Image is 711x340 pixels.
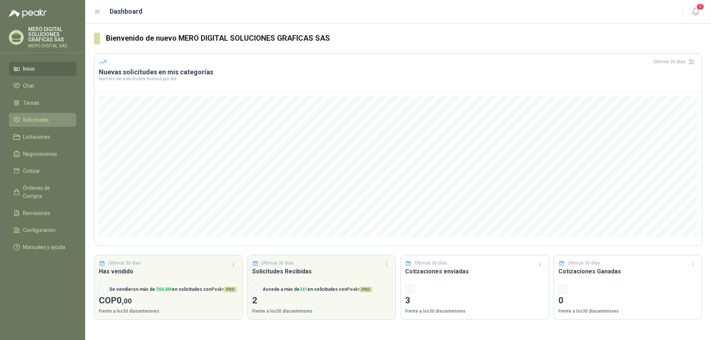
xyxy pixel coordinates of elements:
span: PRO [360,287,372,292]
span: Inicio [23,65,35,73]
a: Remisiones [9,206,76,220]
p: 0 [558,294,698,308]
span: $ 66,8M [156,287,172,292]
span: 3 [696,3,704,10]
a: Configuración [9,223,76,237]
a: Negociaciones [9,147,76,161]
span: Manuales y ayuda [23,243,65,251]
p: MERO DIGITAL SAS [28,44,76,48]
a: Manuales y ayuda [9,240,76,254]
span: Negociaciones [23,150,57,158]
h3: Cotizaciones enviadas [405,267,544,276]
p: Se vendieron más de en solicitudes con [109,286,237,293]
div: - [252,285,261,294]
a: Cotizar [9,164,76,178]
img: Logo peakr [9,9,47,18]
a: Licitaciones [9,130,76,144]
a: Chat [9,79,76,93]
p: MERO DIGITAL SOLUCIONES GRAFICAS SAS [28,27,76,42]
a: Solicitudes [9,113,76,127]
h3: Bienvenido de nuevo MERO DIGITAL SOLUCIONES GRAFICAS SAS [106,33,702,44]
button: 3 [689,5,702,18]
p: Accede a más de en solicitudes con [263,286,372,293]
span: Peakr [211,287,237,292]
div: - [558,285,567,294]
p: Frente a los 30 días anteriores [252,308,391,315]
span: Chat [23,82,34,90]
h3: Has vendido [99,267,238,276]
span: Tareas [23,99,39,107]
span: 0 [117,295,132,306]
p: Frente a los 30 días anteriores [405,308,544,315]
p: 3 [405,294,544,308]
span: Licitaciones [23,133,50,141]
p: Últimos 30 días [568,260,600,267]
a: Órdenes de Compra [9,181,76,203]
h3: Cotizaciones Ganadas [558,267,698,276]
p: Últimos 30 días [109,260,141,267]
span: ,00 [122,297,132,305]
span: Cotizar [23,167,40,175]
span: Peakr [347,287,372,292]
p: COP [99,294,238,308]
span: Solicitudes [23,116,49,124]
h3: Nuevas solicitudes en mis categorías [99,68,697,77]
p: Frente a los 30 días anteriores [99,308,238,315]
span: PRO [224,287,237,292]
h3: Solicitudes Recibidas [252,267,391,276]
p: Últimos 30 días [415,260,447,267]
h1: Dashboard [110,6,143,17]
span: Remisiones [23,209,50,217]
div: - [99,285,108,294]
p: Últimos 30 días [261,260,294,267]
p: 2 [252,294,391,308]
span: Configuración [23,226,56,234]
span: Órdenes de Compra [23,184,69,200]
span: 341 [300,287,307,292]
div: Últimos 30 días [653,56,697,68]
a: Inicio [9,62,76,76]
div: - [405,285,414,294]
p: Número de solicitudes nuevas por día [99,77,697,81]
p: Frente a los 30 días anteriores [558,308,698,315]
a: Tareas [9,96,76,110]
